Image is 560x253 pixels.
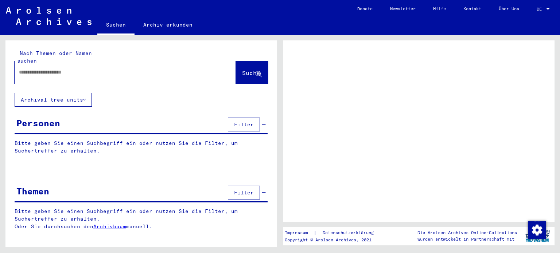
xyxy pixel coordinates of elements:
[234,189,254,196] span: Filter
[6,7,92,25] img: Arolsen_neg.svg
[135,16,201,33] a: Archiv erkunden
[528,221,546,239] img: Zustimmung ändern
[93,223,126,230] a: Archivbaum
[285,237,382,243] p: Copyright © Arolsen Archives, 2021
[417,236,517,242] p: wurden entwickelt in Partnerschaft mit
[97,16,135,35] a: Suchen
[15,207,268,230] p: Bitte geben Sie einen Suchbegriff ein oder nutzen Sie die Filter, um Suchertreffer zu erhalten. O...
[242,69,260,76] span: Suche
[417,229,517,236] p: Die Arolsen Archives Online-Collections
[228,118,260,131] button: Filter
[234,121,254,128] span: Filter
[15,139,268,155] p: Bitte geben Sie einen Suchbegriff ein oder nutzen Sie die Filter, um Suchertreffer zu erhalten.
[228,186,260,199] button: Filter
[317,229,382,237] a: Datenschutzerklärung
[236,61,268,84] button: Suche
[16,116,60,130] div: Personen
[17,50,92,64] mat-label: Nach Themen oder Namen suchen
[537,7,545,12] span: DE
[285,229,314,237] a: Impressum
[285,229,382,237] div: |
[15,93,92,107] button: Archival tree units
[16,185,49,198] div: Themen
[524,227,551,245] img: yv_logo.png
